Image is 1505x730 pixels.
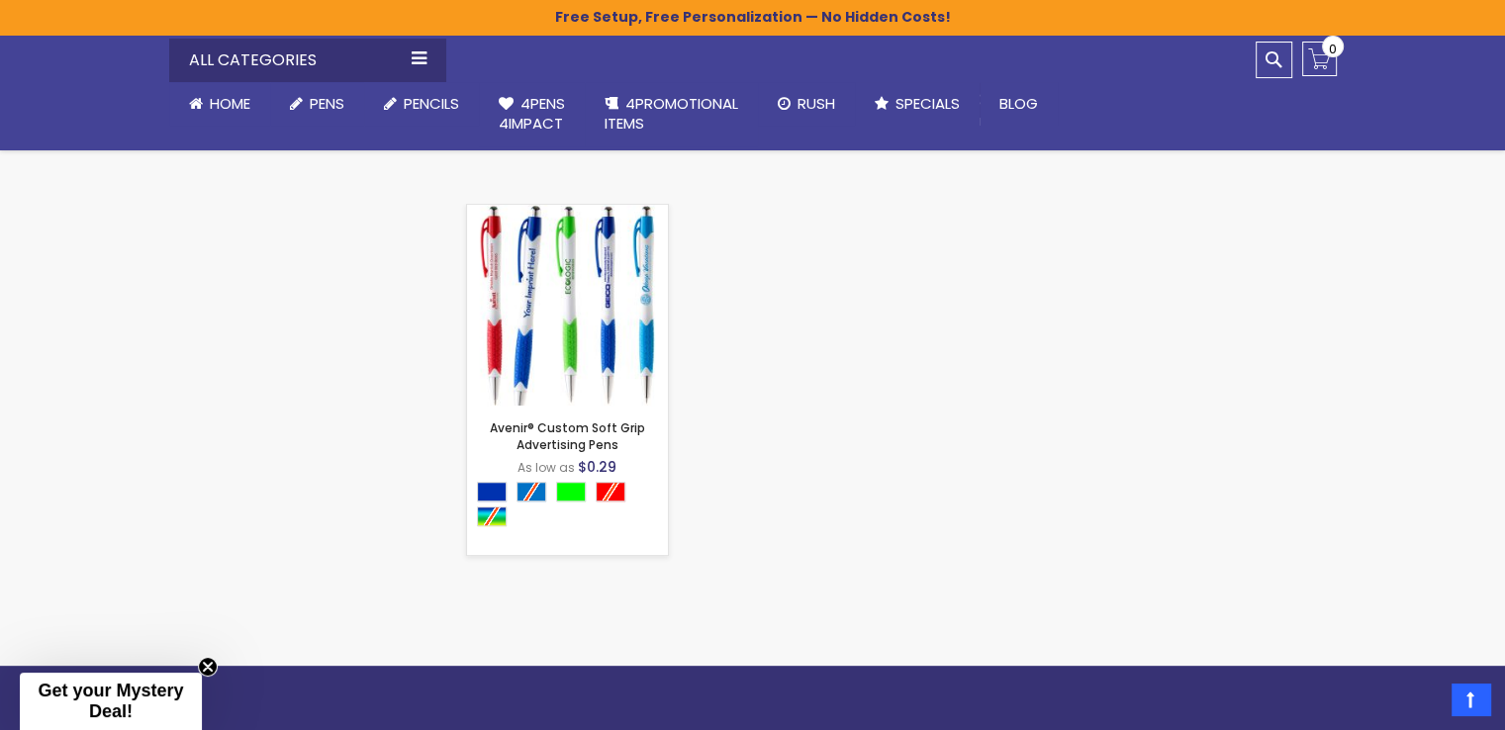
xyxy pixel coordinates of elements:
img: Avenir® Custom Soft Grip Advertising Pens [467,205,668,406]
a: Specials [855,82,980,126]
span: Specials [895,93,960,114]
a: Avenir® Custom Soft Grip Advertising Pens [490,419,645,452]
a: Home [169,82,270,126]
a: 4Pens4impact [479,82,585,146]
a: 4PROMOTIONALITEMS [585,82,758,146]
span: $0.29 [578,457,616,477]
span: As low as [517,459,575,476]
div: Get your Mystery Deal!Close teaser [20,673,202,730]
a: 0 [1302,42,1337,76]
a: Pens [270,82,364,126]
button: Close teaser [198,657,218,677]
div: Select A Color [477,482,668,531]
span: 4Pens 4impact [499,93,565,134]
a: Blog [980,82,1058,126]
span: Pens [310,93,344,114]
a: Avenir® Custom Soft Grip Advertising Pens [467,204,668,221]
span: Get your Mystery Deal! [38,681,183,721]
span: Rush [798,93,835,114]
a: Rush [758,82,855,126]
a: Pencils [364,82,479,126]
div: Blue [477,482,507,502]
span: Pencils [404,93,459,114]
a: Top [1452,684,1490,715]
span: 0 [1329,40,1337,58]
span: Blog [999,93,1038,114]
div: Lime Green [556,482,586,502]
span: 4PROMOTIONAL ITEMS [605,93,738,134]
div: All Categories [169,39,446,82]
span: Home [210,93,250,114]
